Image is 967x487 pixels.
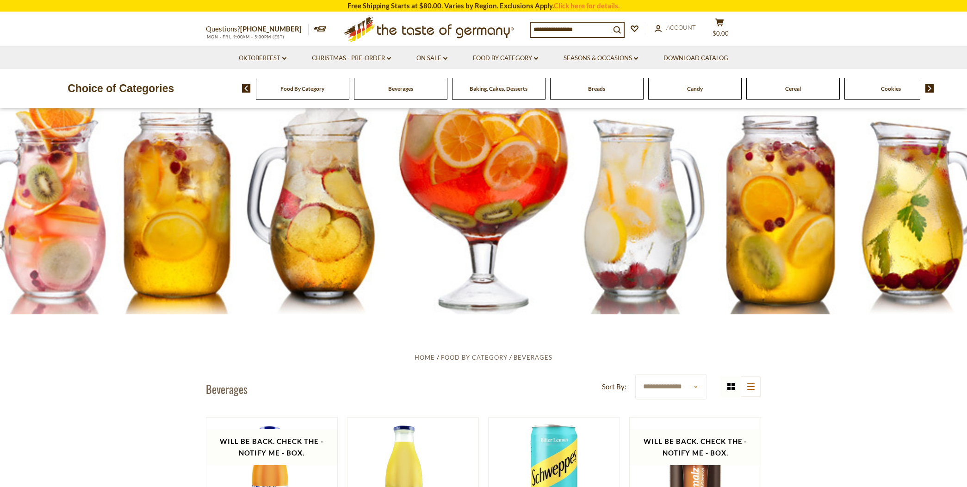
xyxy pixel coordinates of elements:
a: Baking, Cakes, Desserts [470,85,527,92]
a: Cookies [881,85,901,92]
label: Sort By: [602,381,626,393]
a: Home [415,354,435,361]
a: Beverages [514,354,552,361]
img: next arrow [925,84,934,93]
button: $0.00 [706,18,733,41]
a: Food By Category [473,53,538,63]
a: Breads [588,85,605,92]
p: Questions? [206,23,309,35]
a: Oktoberfest [239,53,286,63]
a: Beverages [388,85,413,92]
a: Christmas - PRE-ORDER [312,53,391,63]
a: Click here for details. [554,1,620,10]
a: Food By Category [280,85,324,92]
a: [PHONE_NUMBER] [240,25,302,33]
h1: Beverages [206,382,248,396]
a: Seasons & Occasions [564,53,638,63]
span: Account [666,24,696,31]
span: $0.00 [713,30,729,37]
img: previous arrow [242,84,251,93]
a: On Sale [416,53,447,63]
a: Cereal [785,85,801,92]
a: Food By Category [441,354,508,361]
span: MON - FRI, 9:00AM - 5:00PM (EST) [206,34,285,39]
a: Candy [687,85,703,92]
a: Account [655,23,696,33]
a: Download Catalog [663,53,728,63]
